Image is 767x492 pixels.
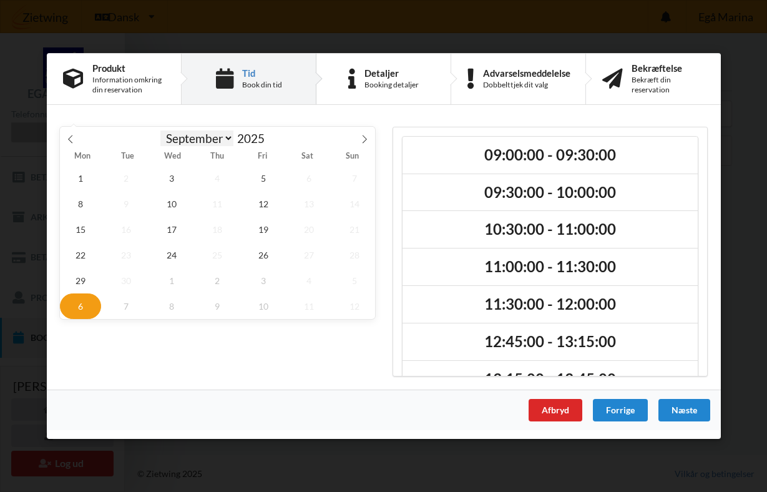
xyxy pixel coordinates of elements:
span: October 2, 2025 [197,268,238,293]
div: Book din tid [242,80,281,90]
span: Sun [330,153,374,161]
span: September 22, 2025 [60,242,101,268]
span: September 23, 2025 [105,242,147,268]
span: Thu [195,153,240,161]
input: Year [233,131,275,145]
span: September 29, 2025 [60,268,101,293]
div: Booking detaljer [364,80,419,90]
span: Mon [60,153,105,161]
div: Advarselsmeddelelse [482,68,570,78]
span: September 13, 2025 [288,191,330,217]
div: Bekræftelse [632,63,705,73]
span: September 19, 2025 [242,217,283,242]
div: Dobbelttjek dit valg [482,80,570,90]
div: Detaljer [364,68,419,78]
span: September 26, 2025 [242,242,283,268]
span: September 12, 2025 [242,191,283,217]
h2: 10:30:00 - 11:00:00 [411,220,689,240]
h2: 09:30:00 - 10:00:00 [411,183,689,202]
span: October 1, 2025 [151,268,192,293]
h2: 13:15:00 - 13:45:00 [411,370,689,389]
span: September 5, 2025 [242,165,283,191]
span: September 21, 2025 [334,217,375,242]
span: September 17, 2025 [151,217,192,242]
select: Month [160,130,233,146]
h2: 09:00:00 - 09:30:00 [411,145,689,165]
h2: 12:45:00 - 13:15:00 [411,332,689,352]
span: September 7, 2025 [334,165,375,191]
span: September 2, 2025 [105,165,147,191]
div: Afbryd [528,399,582,421]
span: Fri [240,153,285,161]
span: September 18, 2025 [197,217,238,242]
h2: 11:30:00 - 12:00:00 [411,295,689,314]
span: September 3, 2025 [151,165,192,191]
span: September 10, 2025 [151,191,192,217]
span: October 4, 2025 [288,268,330,293]
span: October 10, 2025 [242,293,283,319]
span: Wed [150,153,195,161]
span: September 30, 2025 [105,268,147,293]
span: September 24, 2025 [151,242,192,268]
h2: 11:00:00 - 11:30:00 [411,257,689,277]
div: Produkt [92,63,165,73]
span: October 12, 2025 [334,293,375,319]
div: Næste [658,399,710,421]
span: September 11, 2025 [197,191,238,217]
span: September 20, 2025 [288,217,330,242]
div: Forrige [592,399,647,421]
div: Information omkring din reservation [92,75,165,95]
span: September 4, 2025 [197,165,238,191]
span: September 1, 2025 [60,165,101,191]
span: October 9, 2025 [197,293,238,319]
span: September 16, 2025 [105,217,147,242]
span: October 6, 2025 [60,293,101,319]
span: October 5, 2025 [334,268,375,293]
span: October 3, 2025 [242,268,283,293]
span: September 27, 2025 [288,242,330,268]
span: September 9, 2025 [105,191,147,217]
span: September 8, 2025 [60,191,101,217]
div: Tid [242,68,281,78]
span: September 14, 2025 [334,191,375,217]
span: Sat [285,153,330,161]
span: Tue [105,153,150,161]
span: September 15, 2025 [60,217,101,242]
span: October 7, 2025 [105,293,147,319]
span: October 11, 2025 [288,293,330,319]
span: September 28, 2025 [334,242,375,268]
span: September 25, 2025 [197,242,238,268]
span: September 6, 2025 [288,165,330,191]
span: October 8, 2025 [151,293,192,319]
div: Bekræft din reservation [632,75,705,95]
